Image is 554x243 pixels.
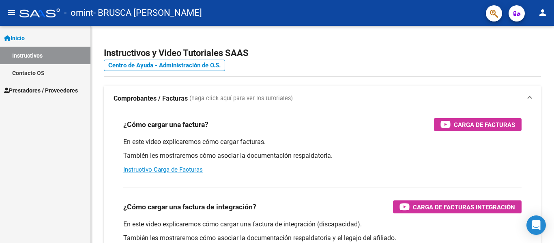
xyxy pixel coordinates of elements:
[104,60,225,71] a: Centro de Ayuda - Administración de O.S.
[6,8,16,17] mat-icon: menu
[454,120,515,130] span: Carga de Facturas
[123,151,522,160] p: También les mostraremos cómo asociar la documentación respaldatoria.
[104,45,541,61] h2: Instructivos y Video Tutoriales SAAS
[123,166,203,173] a: Instructivo Carga de Facturas
[123,234,522,243] p: También les mostraremos cómo asociar la documentación respaldatoria y el legajo del afiliado.
[413,202,515,212] span: Carga de Facturas Integración
[123,201,256,213] h3: ¿Cómo cargar una factura de integración?
[93,4,202,22] span: - BRUSCA [PERSON_NAME]
[526,215,546,235] div: Open Intercom Messenger
[64,4,93,22] span: - omint
[104,86,541,112] mat-expansion-panel-header: Comprobantes / Facturas (haga click aquí para ver los tutoriales)
[4,86,78,95] span: Prestadores / Proveedores
[434,118,522,131] button: Carga de Facturas
[189,94,293,103] span: (haga click aquí para ver los tutoriales)
[538,8,548,17] mat-icon: person
[393,200,522,213] button: Carga de Facturas Integración
[123,119,208,130] h3: ¿Cómo cargar una factura?
[114,94,188,103] strong: Comprobantes / Facturas
[4,34,25,43] span: Inicio
[123,220,522,229] p: En este video explicaremos cómo cargar una factura de integración (discapacidad).
[123,138,522,146] p: En este video explicaremos cómo cargar facturas.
